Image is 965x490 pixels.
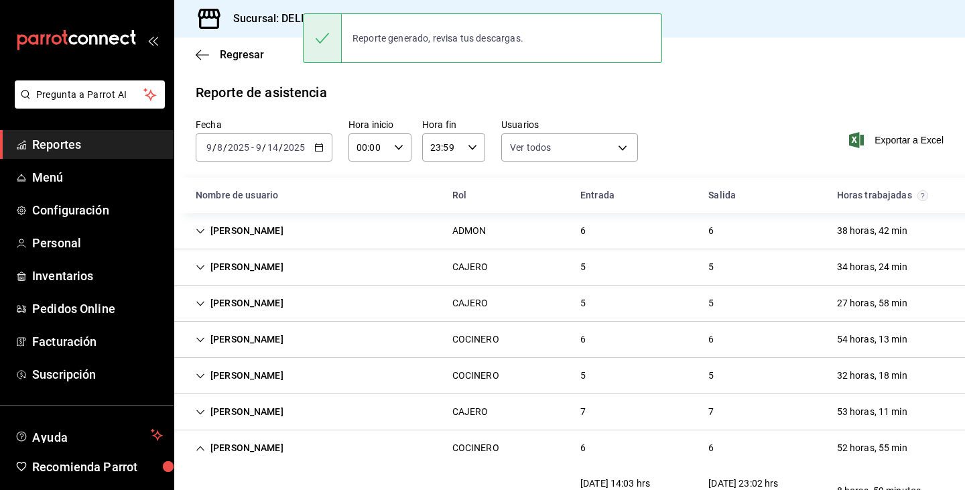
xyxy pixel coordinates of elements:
[32,135,163,154] span: Reportes
[442,183,570,208] div: HeadCell
[452,224,487,238] div: ADMON
[216,142,223,153] input: --
[442,255,499,280] div: Cell
[917,190,928,201] svg: El total de horas trabajadas por usuario es el resultado de la suma redondeada del registro de ho...
[32,365,163,383] span: Suscripción
[826,183,954,208] div: HeadCell
[267,142,279,153] input: --
[442,400,499,424] div: Cell
[698,255,724,280] div: Cell
[32,332,163,351] span: Facturación
[570,291,596,316] div: Cell
[174,430,965,466] div: Row
[174,322,965,358] div: Row
[442,363,510,388] div: Cell
[32,234,163,252] span: Personal
[698,183,826,208] div: HeadCell
[15,80,165,109] button: Pregunta a Parrot AI
[185,219,294,243] div: Cell
[570,255,596,280] div: Cell
[442,291,499,316] div: Cell
[32,458,163,476] span: Recomienda Parrot
[570,219,596,243] div: Cell
[342,23,534,53] div: Reporte generado, revisa tus descargas.
[251,142,254,153] span: -
[826,255,918,280] div: Cell
[452,296,489,310] div: CAJERO
[185,183,442,208] div: HeadCell
[570,363,596,388] div: Cell
[220,48,264,61] span: Regresar
[570,436,596,461] div: Cell
[255,142,262,153] input: --
[501,120,638,129] label: Usuarios
[279,142,283,153] span: /
[442,327,510,352] div: Cell
[698,400,724,424] div: Cell
[185,363,294,388] div: Cell
[826,327,918,352] div: Cell
[196,120,332,129] label: Fecha
[185,436,294,461] div: Cell
[222,11,400,27] h3: Sucursal: DELICATE LA ESTELINA
[698,436,724,461] div: Cell
[698,363,724,388] div: Cell
[36,88,144,102] span: Pregunta a Parrot AI
[826,436,918,461] div: Cell
[570,327,596,352] div: Cell
[698,219,724,243] div: Cell
[174,358,965,394] div: Row
[185,400,294,424] div: Cell
[32,168,163,186] span: Menú
[32,267,163,285] span: Inventarios
[826,219,918,243] div: Cell
[348,120,411,129] label: Hora inicio
[570,183,698,208] div: HeadCell
[422,120,485,129] label: Hora fin
[174,249,965,286] div: Row
[452,405,489,419] div: CAJERO
[147,35,158,46] button: open_drawer_menu
[452,332,499,347] div: COCINERO
[826,363,918,388] div: Cell
[32,300,163,318] span: Pedidos Online
[174,213,965,249] div: Row
[185,291,294,316] div: Cell
[826,400,918,424] div: Cell
[212,142,216,153] span: /
[227,142,250,153] input: ----
[174,178,965,213] div: Head
[262,142,266,153] span: /
[185,255,294,280] div: Cell
[283,142,306,153] input: ----
[442,219,497,243] div: Cell
[206,142,212,153] input: --
[698,327,724,352] div: Cell
[196,82,327,103] div: Reporte de asistencia
[442,436,510,461] div: Cell
[452,260,489,274] div: CAJERO
[174,394,965,430] div: Row
[185,327,294,352] div: Cell
[570,400,596,424] div: Cell
[826,291,918,316] div: Cell
[196,48,264,61] button: Regresar
[9,97,165,111] a: Pregunta a Parrot AI
[174,286,965,322] div: Row
[32,427,145,443] span: Ayuda
[698,291,724,316] div: Cell
[32,201,163,219] span: Configuración
[452,441,499,455] div: COCINERO
[852,132,944,148] button: Exportar a Excel
[510,141,551,154] span: Ver todos
[452,369,499,383] div: COCINERO
[223,142,227,153] span: /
